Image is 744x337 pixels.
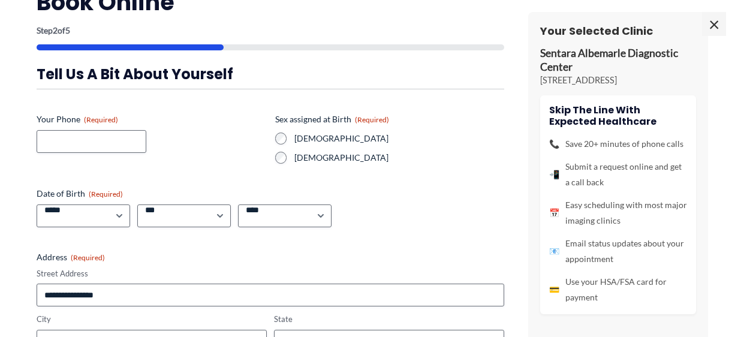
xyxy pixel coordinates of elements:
[294,152,504,164] label: [DEMOGRAPHIC_DATA]
[37,314,267,325] label: City
[702,12,726,36] span: ×
[71,253,105,262] span: (Required)
[37,268,504,279] label: Street Address
[549,205,559,221] span: 📅
[540,24,696,38] h3: Your Selected Clinic
[37,26,504,35] p: Step of
[89,189,123,198] span: (Required)
[37,251,105,263] legend: Address
[540,74,696,86] p: [STREET_ADDRESS]
[540,47,696,74] p: Sentara Albemarle Diagnostic Center
[84,115,118,124] span: (Required)
[549,136,687,152] li: Save 20+ minutes of phone calls
[37,188,123,200] legend: Date of Birth
[275,113,389,125] legend: Sex assigned at Birth
[549,243,559,259] span: 📧
[549,274,687,305] li: Use your HSA/FSA card for payment
[549,236,687,267] li: Email status updates about your appointment
[549,159,687,190] li: Submit a request online and get a call back
[53,25,58,35] span: 2
[549,197,687,228] li: Easy scheduling with most major imaging clinics
[37,65,504,83] h3: Tell us a bit about yourself
[355,115,389,124] span: (Required)
[549,167,559,182] span: 📲
[549,282,559,297] span: 💳
[274,314,504,325] label: State
[549,104,687,127] h4: Skip the line with Expected Healthcare
[294,133,504,145] label: [DEMOGRAPHIC_DATA]
[65,25,70,35] span: 5
[549,136,559,152] span: 📞
[37,113,266,125] label: Your Phone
